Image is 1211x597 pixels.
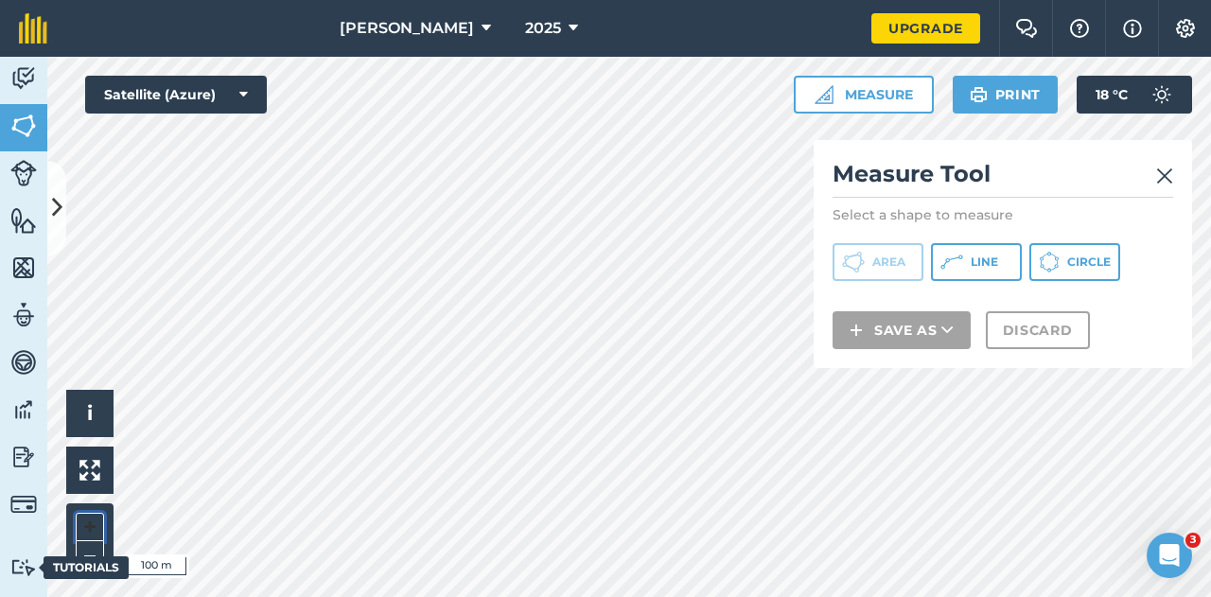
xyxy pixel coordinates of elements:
[850,319,863,342] img: svg+xml;base64,PHN2ZyB4bWxucz0iaHR0cDovL3d3dy53My5vcmcvMjAwMC9zdmciIHdpZHRoPSIxNCIgaGVpZ2h0PSIyNC...
[953,76,1059,114] button: Print
[10,443,37,471] img: svg+xml;base64,PD94bWwgdmVyc2lvbj0iMS4wIiBlbmNvZGluZz0idXRmLTgiPz4KPCEtLSBHZW5lcmF0b3I6IEFkb2JlIE...
[931,243,1022,281] button: Line
[1015,19,1038,38] img: Two speech bubbles overlapping with the left bubble in the forefront
[971,255,998,270] span: Line
[10,491,37,518] img: svg+xml;base64,PD94bWwgdmVyc2lvbj0iMS4wIiBlbmNvZGluZz0idXRmLTgiPz4KPCEtLSBHZW5lcmF0b3I6IEFkb2JlIE...
[1185,533,1201,548] span: 3
[525,17,561,40] span: 2025
[76,541,104,569] button: –
[76,513,104,541] button: +
[833,311,971,349] button: Save as
[87,401,93,425] span: i
[10,395,37,424] img: svg+xml;base64,PD94bWwgdmVyc2lvbj0iMS4wIiBlbmNvZGluZz0idXRmLTgiPz4KPCEtLSBHZW5lcmF0b3I6IEFkb2JlIE...
[85,76,267,114] button: Satellite (Azure)
[66,390,114,437] button: i
[815,85,834,104] img: Ruler icon
[1096,76,1128,114] span: 18 ° C
[10,160,37,186] img: svg+xml;base64,PD94bWwgdmVyc2lvbj0iMS4wIiBlbmNvZGluZz0idXRmLTgiPz4KPCEtLSBHZW5lcmF0b3I6IEFkb2JlIE...
[1156,165,1173,187] img: svg+xml;base64,PHN2ZyB4bWxucz0iaHR0cDovL3d3dy53My5vcmcvMjAwMC9zdmciIHdpZHRoPSIyMiIgaGVpZ2h0PSIzMC...
[1067,255,1111,270] span: Circle
[10,254,37,282] img: svg+xml;base64,PHN2ZyB4bWxucz0iaHR0cDovL3d3dy53My5vcmcvMjAwMC9zdmciIHdpZHRoPSI1NiIgaGVpZ2h0PSI2MC...
[19,13,47,44] img: fieldmargin Logo
[833,205,1173,224] p: Select a shape to measure
[10,348,37,377] img: svg+xml;base64,PD94bWwgdmVyc2lvbj0iMS4wIiBlbmNvZGluZz0idXRmLTgiPz4KPCEtLSBHZW5lcmF0b3I6IEFkb2JlIE...
[986,311,1090,349] button: Discard
[1123,17,1142,40] img: svg+xml;base64,PHN2ZyB4bWxucz0iaHR0cDovL3d3dy53My5vcmcvMjAwMC9zdmciIHdpZHRoPSIxNyIgaGVpZ2h0PSIxNy...
[970,83,988,106] img: svg+xml;base64,PHN2ZyB4bWxucz0iaHR0cDovL3d3dy53My5vcmcvMjAwMC9zdmciIHdpZHRoPSIxOSIgaGVpZ2h0PSIyNC...
[79,460,100,481] img: Four arrows, one pointing top left, one top right, one bottom right and the last bottom left
[1077,76,1192,114] button: 18 °C
[833,159,1173,198] h2: Measure Tool
[10,206,37,235] img: svg+xml;base64,PHN2ZyB4bWxucz0iaHR0cDovL3d3dy53My5vcmcvMjAwMC9zdmciIHdpZHRoPSI1NiIgaGVpZ2h0PSI2MC...
[871,13,980,44] a: Upgrade
[1143,76,1181,114] img: svg+xml;base64,PD94bWwgdmVyc2lvbj0iMS4wIiBlbmNvZGluZz0idXRmLTgiPz4KPCEtLSBHZW5lcmF0b3I6IEFkb2JlIE...
[44,556,129,579] div: Tutorials
[1068,19,1091,38] img: A question mark icon
[10,64,37,93] img: svg+xml;base64,PD94bWwgdmVyc2lvbj0iMS4wIiBlbmNvZGluZz0idXRmLTgiPz4KPCEtLSBHZW5lcmF0b3I6IEFkb2JlIE...
[10,112,37,140] img: svg+xml;base64,PHN2ZyB4bWxucz0iaHR0cDovL3d3dy53My5vcmcvMjAwMC9zdmciIHdpZHRoPSI1NiIgaGVpZ2h0PSI2MC...
[1029,243,1120,281] button: Circle
[1147,533,1192,578] iframe: Intercom live chat
[833,243,923,281] button: Area
[340,17,474,40] span: [PERSON_NAME]
[794,76,934,114] button: Measure
[1174,19,1197,38] img: A cog icon
[872,255,905,270] span: Area
[10,558,37,576] img: svg+xml;base64,PD94bWwgdmVyc2lvbj0iMS4wIiBlbmNvZGluZz0idXRmLTgiPz4KPCEtLSBHZW5lcmF0b3I6IEFkb2JlIE...
[10,301,37,329] img: svg+xml;base64,PD94bWwgdmVyc2lvbj0iMS4wIiBlbmNvZGluZz0idXRmLTgiPz4KPCEtLSBHZW5lcmF0b3I6IEFkb2JlIE...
